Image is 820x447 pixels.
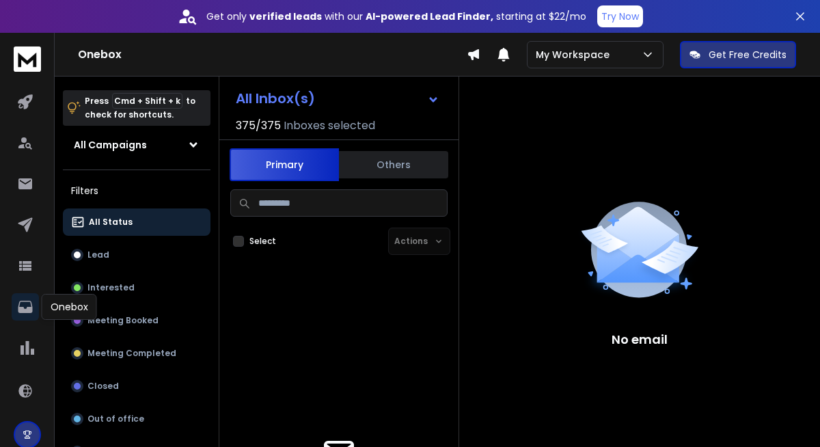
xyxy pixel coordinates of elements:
[87,381,119,392] p: Closed
[87,315,159,326] p: Meeting Booked
[536,48,615,62] p: My Workspace
[680,41,796,68] button: Get Free Credits
[63,405,210,433] button: Out of office
[74,138,147,152] h1: All Campaigns
[89,217,133,228] p: All Status
[597,5,643,27] button: Try Now
[339,150,448,180] button: Others
[63,241,210,269] button: Lead
[87,249,109,260] p: Lead
[249,10,322,23] strong: verified leads
[612,330,668,349] p: No email
[87,414,144,424] p: Out of office
[249,236,276,247] label: Select
[63,208,210,236] button: All Status
[63,131,210,159] button: All Campaigns
[63,274,210,301] button: Interested
[78,46,467,63] h1: Onebox
[236,118,281,134] span: 375 / 375
[601,10,639,23] p: Try Now
[42,294,97,320] div: Onebox
[366,10,493,23] strong: AI-powered Lead Finder,
[14,46,41,72] img: logo
[709,48,787,62] p: Get Free Credits
[63,340,210,367] button: Meeting Completed
[63,307,210,334] button: Meeting Booked
[63,372,210,400] button: Closed
[225,85,450,112] button: All Inbox(s)
[284,118,375,134] h3: Inboxes selected
[230,148,339,181] button: Primary
[63,181,210,200] h3: Filters
[87,348,176,359] p: Meeting Completed
[85,94,195,122] p: Press to check for shortcuts.
[112,93,182,109] span: Cmd + Shift + k
[206,10,586,23] p: Get only with our starting at $22/mo
[236,92,315,105] h1: All Inbox(s)
[87,282,135,293] p: Interested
